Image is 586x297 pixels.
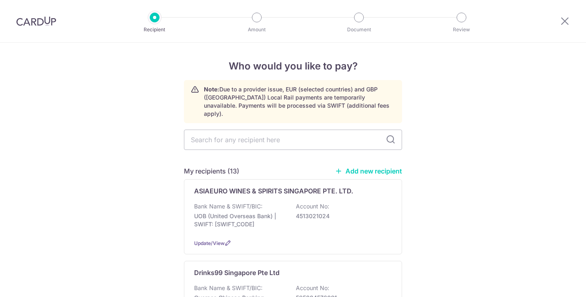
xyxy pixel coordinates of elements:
[296,212,387,220] p: 4513021024
[184,59,402,74] h4: Who would you like to pay?
[431,26,492,34] p: Review
[194,240,225,246] a: Update/View
[194,202,262,210] p: Bank Name & SWIFT/BIC:
[125,26,185,34] p: Recipient
[184,130,402,150] input: Search for any recipient here
[296,202,329,210] p: Account No:
[329,26,389,34] p: Document
[204,86,219,93] strong: Note:
[194,284,262,292] p: Bank Name & SWIFT/BIC:
[296,284,329,292] p: Account No:
[194,186,353,196] p: ASIAEURO WINES & SPIRITS SINGAPORE PTE. LTD.
[335,167,402,175] a: Add new recipient
[227,26,287,34] p: Amount
[184,166,239,176] h5: My recipients (13)
[194,212,285,228] p: UOB (United Overseas Bank) | SWIFT: [SWIFT_CODE]
[194,268,280,277] p: Drinks99 Singapore Pte Ltd
[16,16,56,26] img: CardUp
[204,85,395,118] p: Due to a provider issue, EUR (selected countries) and GBP ([GEOGRAPHIC_DATA]) Local Rail payments...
